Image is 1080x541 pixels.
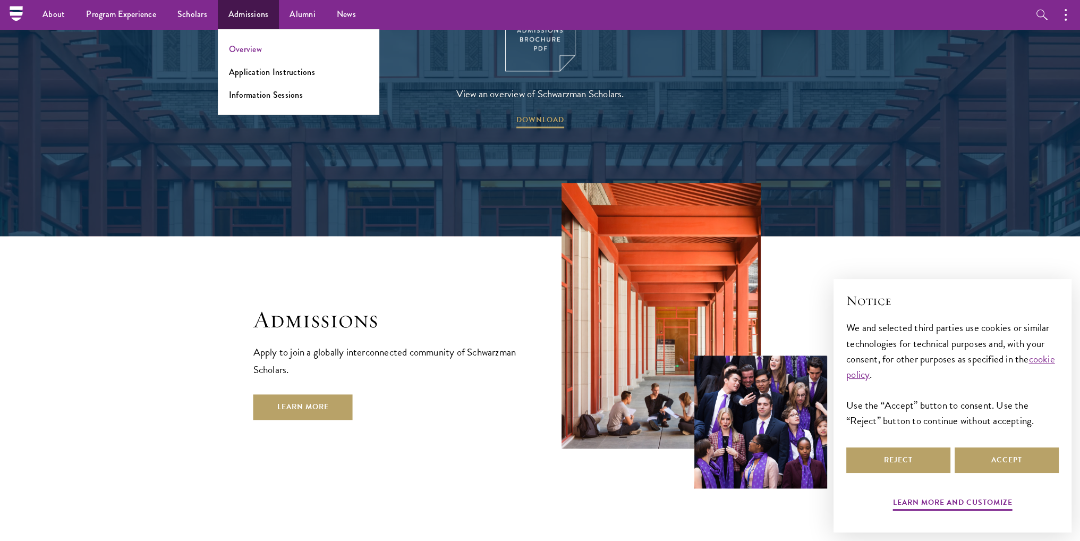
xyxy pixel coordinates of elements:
[846,320,1059,428] div: We and selected third parties use cookies or similar technologies for technical purposes and, wit...
[253,305,519,335] h2: Admissions
[846,292,1059,310] h2: Notice
[846,447,950,473] button: Reject
[516,113,564,130] span: DOWNLOAD
[456,85,624,103] span: View an overview of Schwarzman Scholars.
[229,43,262,55] a: Overview
[955,447,1059,473] button: Accept
[229,66,315,78] a: Application Instructions
[253,343,519,378] p: Apply to join a globally interconnected community of Schwarzman Scholars.
[229,89,303,101] a: Information Sessions
[893,496,1013,512] button: Learn more and customize
[253,394,353,420] a: Learn More
[846,351,1055,382] a: cookie policy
